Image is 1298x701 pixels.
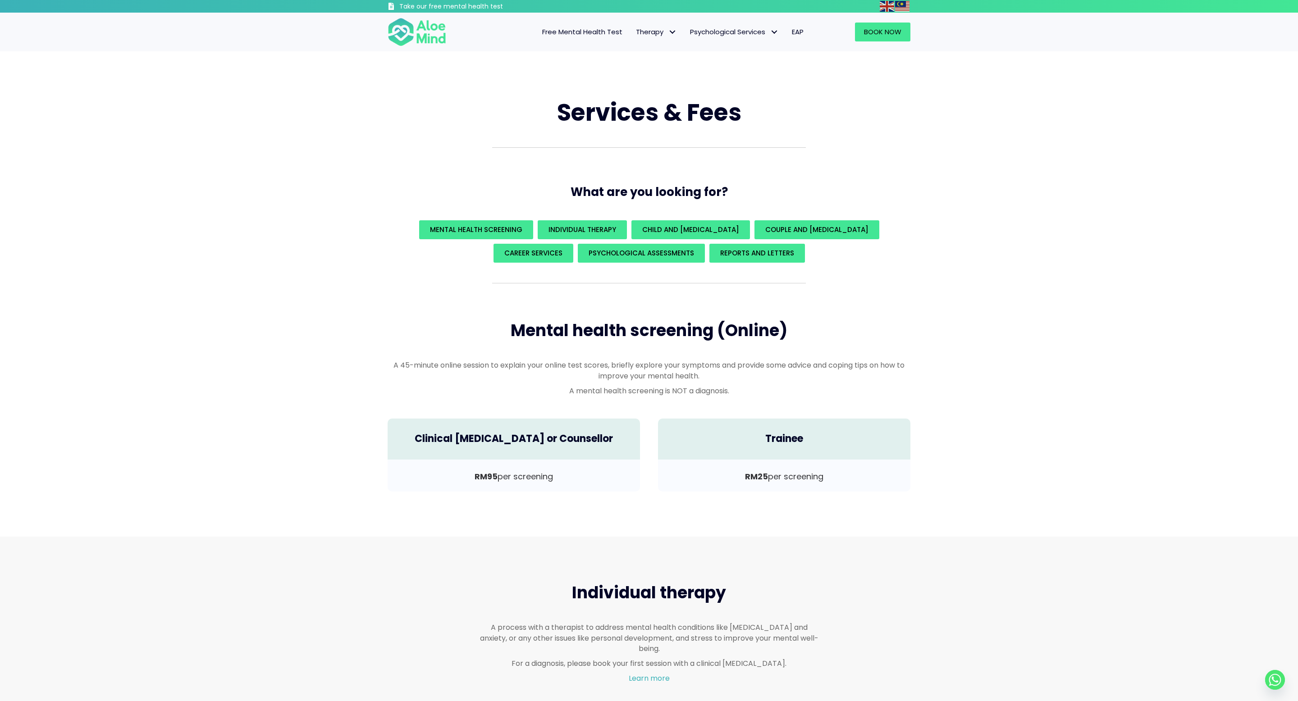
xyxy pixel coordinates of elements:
a: REPORTS AND LETTERS [709,244,805,263]
span: Mental health screening (Online) [511,319,787,342]
span: Therapy [636,27,676,36]
div: What are you looking for? [388,218,910,265]
a: Psychological ServicesPsychological Services: submenu [683,23,785,41]
a: Book Now [855,23,910,41]
a: Learn more [629,673,670,683]
p: A 45-minute online session to explain your online test scores, briefly explore your symptoms and ... [388,360,910,381]
span: Mental Health Screening [430,225,522,234]
span: REPORTS AND LETTERS [720,248,794,258]
span: Couple and [MEDICAL_DATA] [765,225,868,234]
a: Child and [MEDICAL_DATA] [631,220,750,239]
a: English [880,1,895,11]
a: Individual Therapy [538,220,627,239]
a: Take our free mental health test [388,2,551,13]
a: EAP [785,23,810,41]
p: per screening [667,471,901,483]
span: Services & Fees [557,96,741,129]
a: Mental Health Screening [419,220,533,239]
span: Free Mental Health Test [542,27,622,36]
span: Psychological assessments [589,248,694,258]
img: en [880,1,894,12]
span: Career Services [504,248,562,258]
nav: Menu [458,23,810,41]
span: Individual therapy [572,581,726,604]
span: Psychological Services: submenu [768,26,781,39]
span: Book Now [864,27,901,36]
span: Therapy: submenu [666,26,679,39]
b: RM95 [475,471,498,482]
h4: Clinical [MEDICAL_DATA] or Counsellor [397,432,631,446]
p: A mental health screening is NOT a diagnosis. [388,386,910,396]
h3: Take our free mental health test [399,2,551,11]
a: Malay [895,1,910,11]
h4: Trainee [667,432,901,446]
a: Free Mental Health Test [535,23,629,41]
p: A process with a therapist to address mental health conditions like [MEDICAL_DATA] and anxiety, o... [480,622,818,654]
a: TherapyTherapy: submenu [629,23,683,41]
p: For a diagnosis, please book your first session with a clinical [MEDICAL_DATA]. [480,658,818,669]
span: What are you looking for? [571,184,728,200]
img: ms [895,1,910,12]
a: Career Services [494,244,573,263]
img: Aloe mind Logo [388,17,446,47]
span: EAP [792,27,804,36]
a: Psychological assessments [578,244,705,263]
span: Child and [MEDICAL_DATA] [642,225,739,234]
a: Whatsapp [1265,670,1285,690]
span: Individual Therapy [548,225,616,234]
span: Psychological Services [690,27,778,36]
b: RM25 [745,471,768,482]
p: per screening [397,471,631,483]
a: Couple and [MEDICAL_DATA] [754,220,879,239]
